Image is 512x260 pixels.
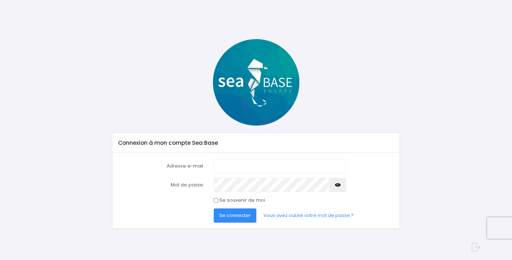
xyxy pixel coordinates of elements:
div: Connexion à mon compte Sea Base [112,133,400,153]
label: Mot de passe [113,178,208,192]
button: Se connecter [214,208,256,223]
a: Vous avez oublié votre mot de passe ? [258,208,359,223]
label: Adresse e-mail [113,159,208,173]
span: Se connecter [219,212,251,219]
label: Se souvenir de moi [219,197,265,204]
